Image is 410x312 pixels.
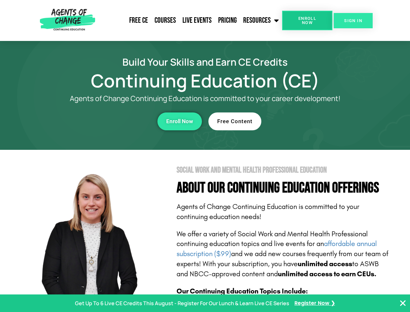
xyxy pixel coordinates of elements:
a: Register Now ❯ [294,299,335,308]
a: Enroll Now [282,11,332,30]
span: SIGN IN [344,19,362,23]
b: unlimited access to earn CEUs. [278,270,377,278]
a: SIGN IN [334,13,373,28]
h2: Build Your Skills and Earn CE Credits [20,57,390,67]
b: unlimited access [298,260,352,268]
h4: About Our Continuing Education Offerings [177,181,390,195]
a: Enroll Now [157,112,202,130]
a: Live Events [179,12,215,29]
a: Resources [240,12,282,29]
h1: Continuing Education (CE) [20,73,390,88]
span: Agents of Change Continuing Education is committed to your continuing education needs! [177,202,359,221]
a: Free Content [208,112,261,130]
span: Enroll Now [292,16,322,25]
nav: Menu [98,12,282,29]
p: We offer a variety of Social Work and Mental Health Professional continuing education topics and ... [177,229,390,279]
a: Courses [151,12,179,29]
b: Our Continuing Education Topics Include: [177,287,308,295]
button: Close Banner [399,299,407,307]
a: Pricing [215,12,240,29]
span: Enroll Now [166,119,193,124]
p: Get Up To 6 Live CE Credits This August - Register For Our Lunch & Learn Live CE Series [75,299,289,308]
a: Free CE [126,12,151,29]
p: Agents of Change Continuing Education is committed to your career development! [46,95,364,103]
span: Free Content [217,119,253,124]
h2: Social Work and Mental Health Professional Education [177,166,390,174]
